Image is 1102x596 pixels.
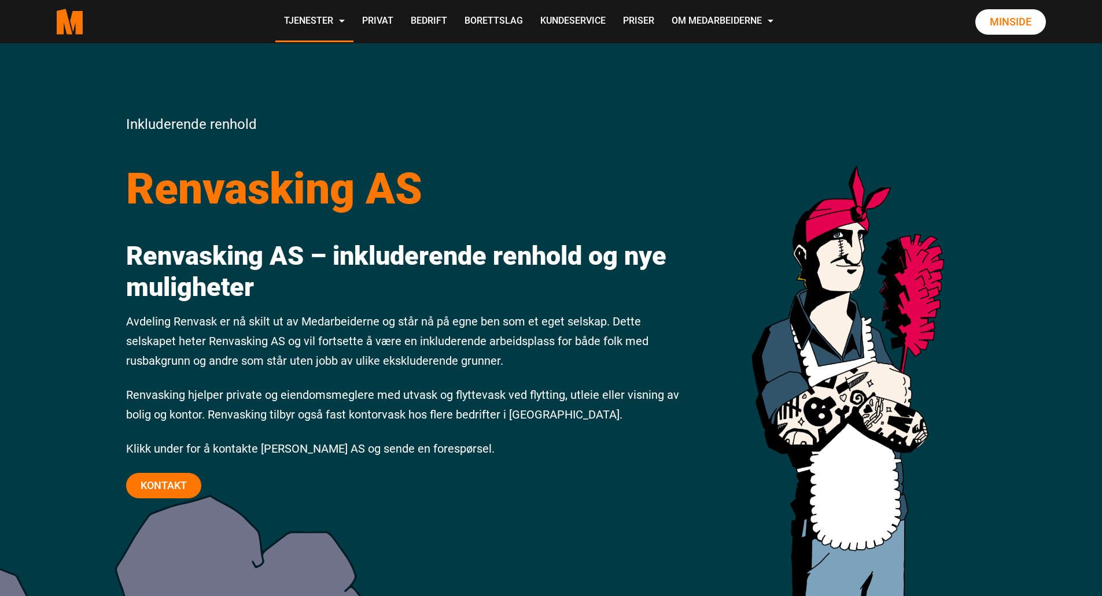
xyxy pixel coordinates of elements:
[126,240,687,303] h2: Renvasking AS – inkluderende renhold og nye muligheter
[402,1,456,42] a: Bedrift
[275,1,353,42] a: Tjenester
[126,312,687,371] p: Avdeling Renvask er nå skilt ut av Medarbeiderne og står nå på egne ben som et eget selskap. Dett...
[126,163,422,214] span: Renvasking AS
[126,385,687,424] p: Renvasking hjelper private og eiendomsmeglere med utvask og flyttevask ved flytting, utleie eller...
[126,473,201,498] a: Kontakt
[532,1,614,42] a: Kundeservice
[975,9,1046,35] a: Minside
[663,1,782,42] a: Om Medarbeiderne
[614,1,663,42] a: Priser
[353,1,402,42] a: Privat
[126,113,687,136] p: Inkluderende renhold
[126,439,687,458] p: Klikk under for å kontakte [PERSON_NAME] AS og sende en forespørsel.
[456,1,532,42] a: Borettslag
